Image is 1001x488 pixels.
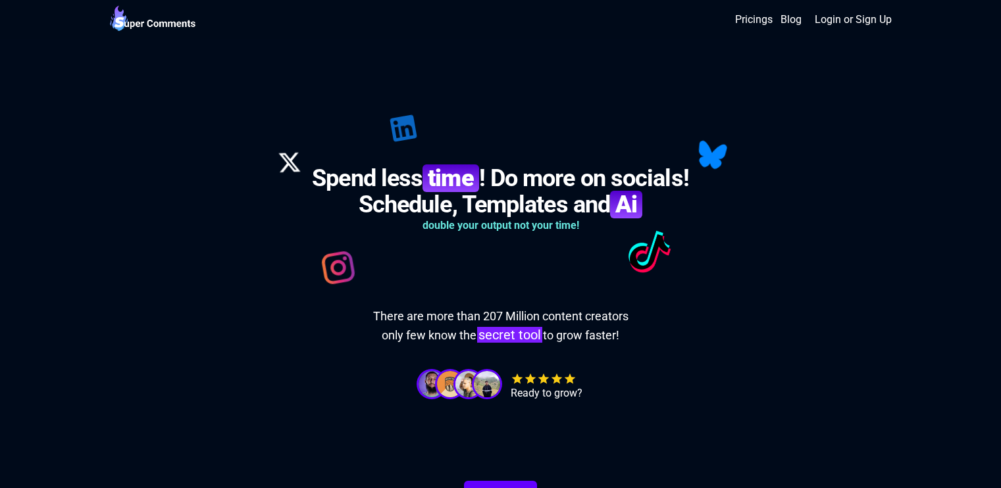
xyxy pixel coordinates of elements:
[610,191,642,218] b: Ai
[455,371,482,397] img: Profile images
[423,164,478,192] b: time
[477,327,542,343] mark: secret tool
[373,326,629,345] span: only few know the to grow faster!
[815,12,892,28] a: Login or Sign Up
[511,385,582,401] span: Ready to grow?
[419,371,445,397] img: Profile images
[437,371,463,397] img: Profile images
[109,4,196,36] a: Super Comments Logo
[312,165,689,218] h1: Spend less ! Do more on socials! Schedule, Templates and
[373,307,629,326] span: There are more than 207 Million content creators
[312,218,689,233] h3: double your output not your time!
[474,371,500,397] img: Profile images
[781,12,802,28] a: Blog
[735,12,773,28] a: Pricings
